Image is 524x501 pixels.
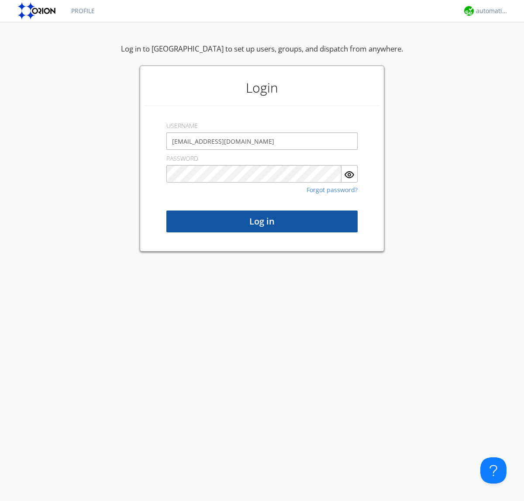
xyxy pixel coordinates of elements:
img: eye.svg [344,169,355,180]
img: orion-labs-logo.svg [17,2,58,20]
a: Forgot password? [307,187,358,193]
h1: Login [145,70,379,105]
iframe: Toggle Customer Support [480,457,507,484]
button: Log in [166,211,358,232]
div: automation+atlas [476,7,509,15]
button: Show Password [341,165,358,183]
div: Log in to [GEOGRAPHIC_DATA] to set up users, groups, and dispatch from anywhere. [121,44,403,66]
label: PASSWORD [166,154,198,163]
img: d2d01cd9b4174d08988066c6d424eccd [464,6,474,16]
label: USERNAME [166,121,198,130]
input: Password [166,165,341,183]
